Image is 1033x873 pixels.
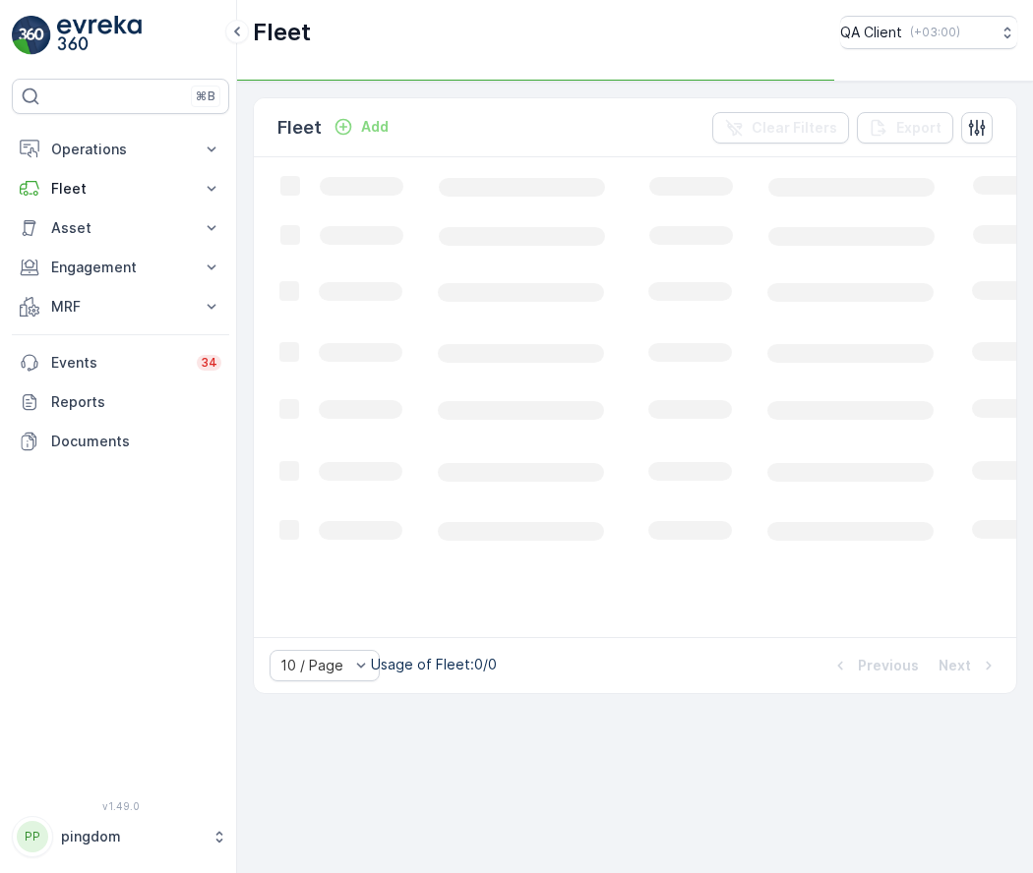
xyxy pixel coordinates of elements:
[828,654,921,677] button: Previous
[51,432,221,451] p: Documents
[12,287,229,326] button: MRF
[51,179,190,199] p: Fleet
[57,16,142,55] img: logo_light-DOdMpM7g.png
[12,169,229,208] button: Fleet
[12,382,229,422] a: Reports
[12,800,229,812] span: v 1.49.0
[712,112,849,144] button: Clear Filters
[196,88,215,104] p: ⌘B
[253,17,311,48] p: Fleet
[937,654,1001,677] button: Next
[12,130,229,169] button: Operations
[51,353,185,373] p: Events
[361,117,389,137] p: Add
[939,656,971,675] p: Next
[51,258,190,277] p: Engagement
[17,821,48,852] div: PP
[51,140,190,159] p: Operations
[12,16,51,55] img: logo
[51,392,221,412] p: Reports
[896,118,942,138] p: Export
[752,118,837,138] p: Clear Filters
[858,656,919,675] p: Previous
[12,248,229,287] button: Engagement
[910,25,960,40] p: ( +03:00 )
[326,115,396,139] button: Add
[12,816,229,857] button: PPpingdom
[840,23,902,42] p: QA Client
[12,343,229,382] a: Events34
[277,114,322,142] p: Fleet
[857,112,953,144] button: Export
[12,208,229,248] button: Asset
[51,297,190,317] p: MRF
[201,355,217,371] p: 34
[840,16,1017,49] button: QA Client(+03:00)
[12,422,229,461] a: Documents
[371,655,497,674] p: Usage of Fleet : 0/0
[51,218,190,238] p: Asset
[61,827,202,846] p: pingdom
